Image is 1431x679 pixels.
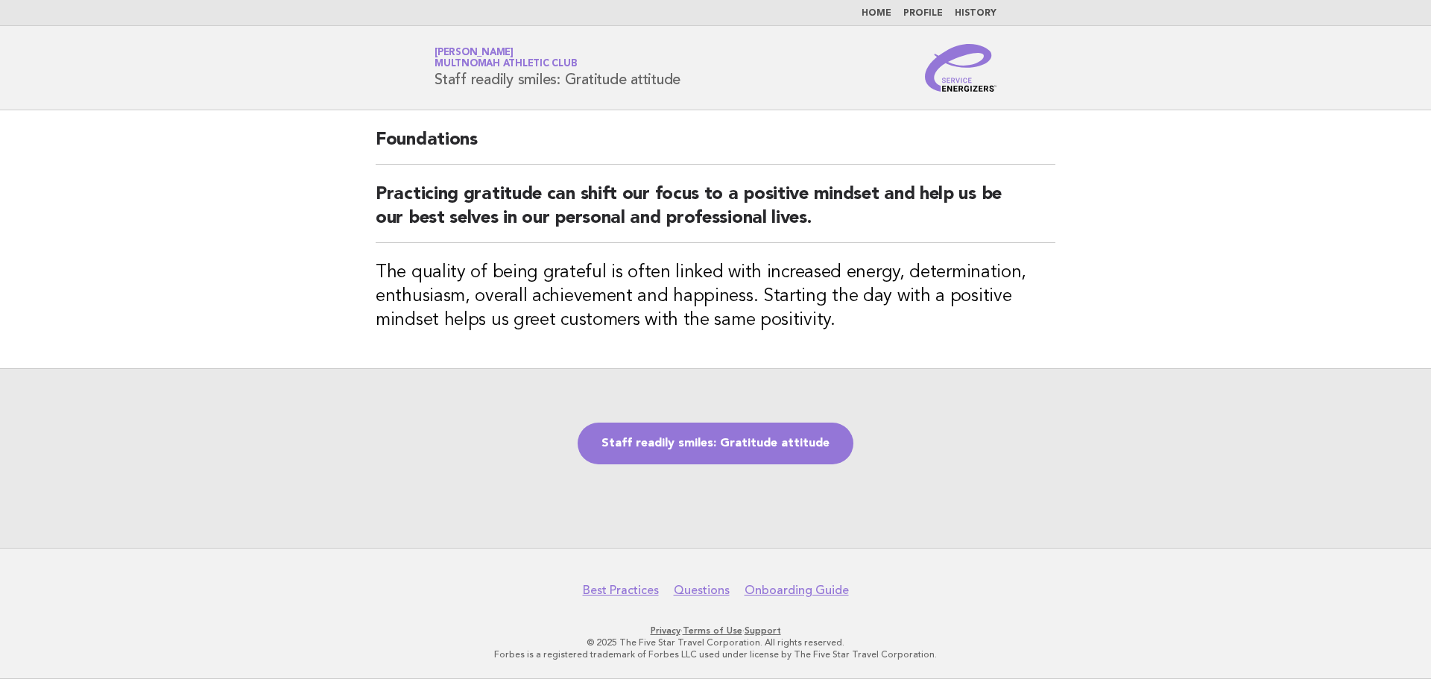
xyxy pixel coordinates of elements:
[376,261,1055,332] h3: The quality of being grateful is often linked with increased energy, determination, enthusiasm, o...
[435,60,577,69] span: Multnomah Athletic Club
[435,48,680,87] h1: Staff readily smiles: Gratitude attitude
[259,625,1172,637] p: · ·
[435,48,577,69] a: [PERSON_NAME]Multnomah Athletic Club
[925,44,996,92] img: Service Energizers
[578,423,853,464] a: Staff readily smiles: Gratitude attitude
[651,625,680,636] a: Privacy
[376,128,1055,165] h2: Foundations
[745,625,781,636] a: Support
[259,637,1172,648] p: © 2025 The Five Star Travel Corporation. All rights reserved.
[376,183,1055,243] h2: Practicing gratitude can shift our focus to a positive mindset and help us be our best selves in ...
[903,9,943,18] a: Profile
[683,625,742,636] a: Terms of Use
[259,648,1172,660] p: Forbes is a registered trademark of Forbes LLC used under license by The Five Star Travel Corpora...
[862,9,891,18] a: Home
[955,9,996,18] a: History
[583,583,659,598] a: Best Practices
[745,583,849,598] a: Onboarding Guide
[674,583,730,598] a: Questions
